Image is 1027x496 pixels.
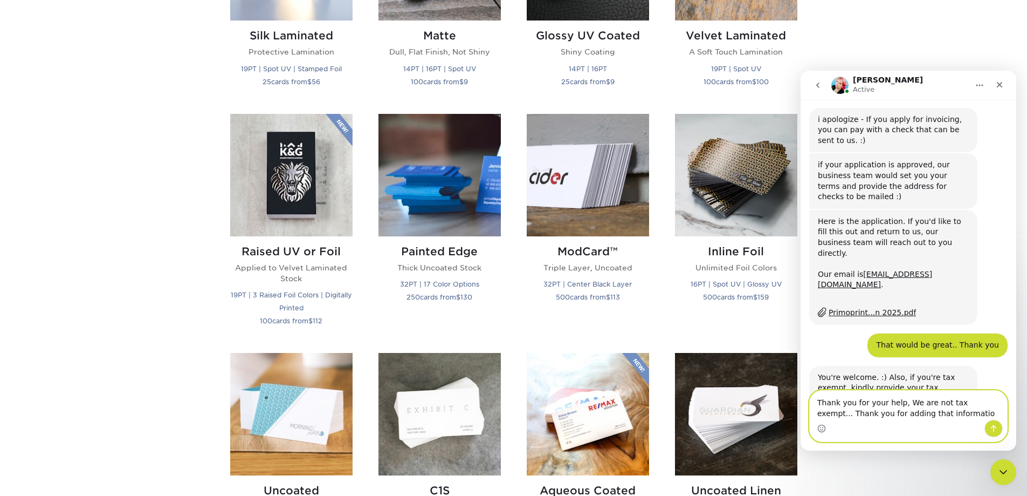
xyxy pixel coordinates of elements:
[675,245,797,258] h2: Inline Foil
[556,293,620,301] small: cards from
[675,262,797,273] p: Unlimited Foil Colors
[400,280,479,288] small: 32PT | 17 Color Options
[556,293,570,301] span: 500
[543,280,632,288] small: 32PT | Center Black Layer
[703,293,769,301] small: cards from
[990,459,1016,485] iframe: Intercom live chat
[464,78,468,86] span: 9
[17,302,168,365] div: You're welcome. :) Also, if you're tax exempt, kindly provide your tax exemption as well so when ...
[378,114,501,236] img: Painted Edge Business Cards
[326,114,353,146] img: New Product
[610,293,620,301] span: 113
[312,78,320,86] span: 56
[691,280,782,288] small: 16PT | Spot UV | Glossy UV
[230,29,353,42] h2: Silk Laminated
[378,262,501,273] p: Thick Uncoated Stock
[260,317,272,325] span: 100
[561,78,570,86] span: 25
[411,78,423,86] span: 100
[378,245,501,258] h2: Painted Edge
[527,262,649,273] p: Triple Layer, Uncoated
[231,291,352,312] small: 19PT | 3 Raised Foil Colors | Digitally Printed
[378,114,501,341] a: Painted Edge Business Cards Painted Edge Thick Uncoated Stock 32PT | 17 Color Options 250cards fr...
[460,293,472,301] span: 130
[378,353,501,475] img: C1S Business Cards
[263,78,271,86] span: 25
[230,262,353,284] p: Applied to Velvet Laminated Stock
[308,317,313,325] span: $
[757,293,769,301] span: 159
[610,78,615,86] span: 9
[260,317,322,325] small: cards from
[753,293,757,301] span: $
[241,65,342,73] small: 19PT | Spot UV | Stamped Foil
[230,245,353,258] h2: Raised UV or Foil
[406,293,420,301] span: 250
[561,78,615,86] small: cards from
[752,78,756,86] span: $
[9,320,206,349] textarea: Message…
[675,114,797,236] img: Inline Foil Business Cards
[675,29,797,42] h2: Velvet Laminated
[378,46,501,57] p: Dull, Flat Finish, Not Shiny
[230,353,353,475] img: Uncoated Business Cards
[527,46,649,57] p: Shiny Coating
[527,353,649,475] img: Aqueous Coated Business Cards
[675,46,797,57] p: A Soft Touch Lamination
[313,317,322,325] span: 112
[263,78,320,86] small: cards from
[527,114,649,236] img: ModCard™ Business Cards
[606,78,610,86] span: $
[230,46,353,57] p: Protective Lamination
[17,354,25,362] button: Emoji picker
[756,78,769,86] span: 100
[230,114,353,236] img: Raised UV or Foil Business Cards
[569,65,607,73] small: 14PT | 16PT
[711,65,761,73] small: 19PT | Spot UV
[527,245,649,258] h2: ModCard™
[403,65,476,73] small: 14PT | 16PT | Spot UV
[230,114,353,341] a: Raised UV or Foil Business Cards Raised UV or Foil Applied to Velvet Laminated Stock 19PT | 3 Rai...
[9,295,207,396] div: Jenny says…
[801,71,1016,451] iframe: Intercom live chat
[9,295,177,372] div: You're welcome. :) Also, if you're tax exempt, kindly provide your tax exemption as well so when ...
[527,29,649,42] h2: Glossy UV Coated
[459,78,464,86] span: $
[704,78,769,86] small: cards from
[704,78,716,86] span: 100
[527,114,649,341] a: ModCard™ Business Cards ModCard™ Triple Layer, Uncoated 32PT | Center Black Layer 500cards from$113
[675,353,797,475] img: Uncoated Linen Business Cards
[606,293,610,301] span: $
[703,293,717,301] span: 500
[307,78,312,86] span: $
[675,114,797,341] a: Inline Foil Business Cards Inline Foil Unlimited Foil Colors 16PT | Spot UV | Glossy UV 500cards ...
[456,293,460,301] span: $
[184,349,202,366] button: Send a message…
[622,353,649,385] img: New Product
[378,29,501,42] h2: Matte
[411,78,468,86] small: cards from
[406,293,472,301] small: cards from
